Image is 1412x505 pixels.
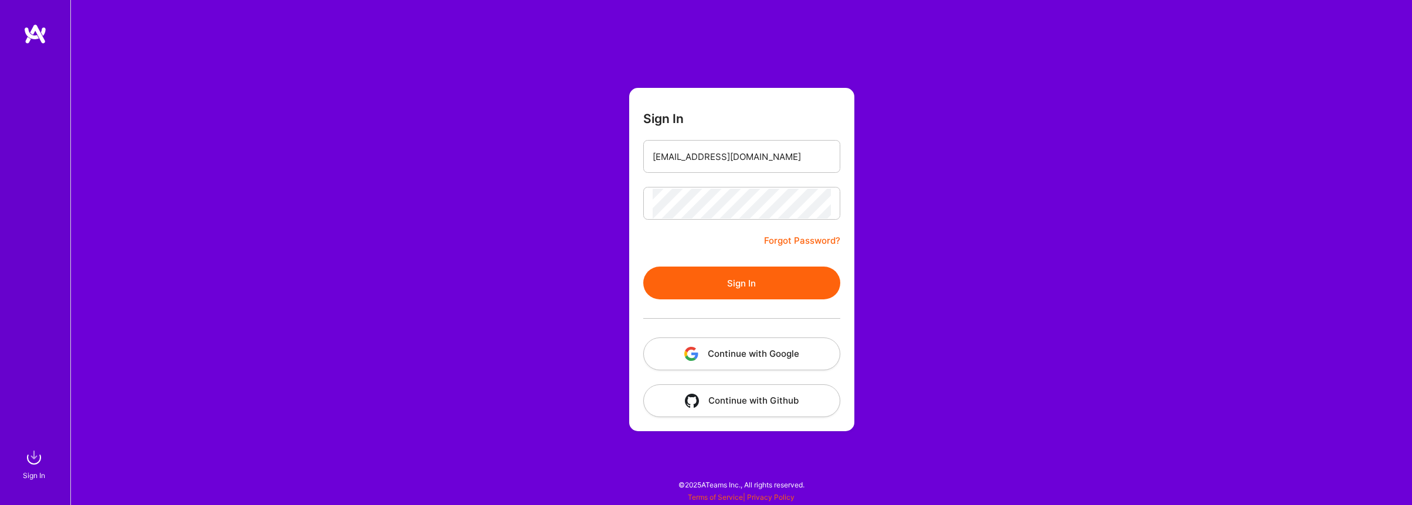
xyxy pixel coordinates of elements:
img: icon [685,394,699,408]
button: Continue with Google [643,337,840,370]
h3: Sign In [643,111,684,126]
a: Terms of Service [688,493,743,501]
button: Continue with Github [643,384,840,417]
div: Sign In [23,469,45,482]
a: Forgot Password? [764,234,840,248]
img: icon [684,347,698,361]
img: logo [23,23,47,45]
div: © 2025 ATeams Inc., All rights reserved. [70,470,1412,499]
button: Sign In [643,267,840,299]
a: Privacy Policy [747,493,795,501]
a: sign inSign In [25,446,46,482]
span: | [688,493,795,501]
input: Email... [653,142,831,172]
img: sign in [22,446,46,469]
